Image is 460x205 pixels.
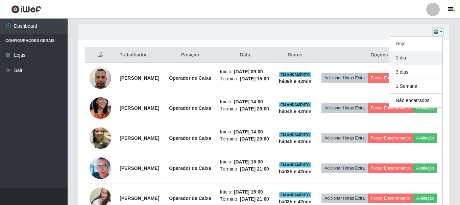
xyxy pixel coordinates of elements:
[279,109,312,114] strong: há 04 h e 42 min
[11,5,41,14] img: CoreUI Logo
[169,165,211,171] strong: Operador de Caixa
[234,99,263,104] time: [DATE] 14:00
[90,124,111,152] img: 1745102593554.jpeg
[368,163,413,173] button: Forçar Encerramento
[120,135,159,141] strong: [PERSON_NAME]
[321,103,368,113] button: Adicionar Horas Extra
[120,196,159,201] strong: [PERSON_NAME]
[90,155,111,182] img: 1650895174401.jpeg
[120,165,159,171] strong: [PERSON_NAME]
[169,75,211,81] strong: Operador de Caixa
[321,194,368,203] button: Adicionar Horas Extra
[90,63,111,92] img: 1701473418754.jpeg
[240,136,269,142] time: [DATE] 20:00
[220,105,270,112] li: Término:
[279,72,311,77] span: EM ANDAMENTO
[90,89,111,127] img: 1704159862807.jpeg
[240,196,269,202] time: [DATE] 21:00
[240,166,269,172] time: [DATE] 21:00
[279,192,311,198] span: EM ANDAMENTO
[169,135,211,141] strong: Operador de Caixa
[216,47,274,63] th: Data
[316,47,443,63] th: Opções
[279,169,312,174] strong: há 03 h e 42 min
[120,75,159,81] strong: [PERSON_NAME]
[413,133,437,143] button: Avaliação
[220,128,270,135] li: Início:
[368,133,413,143] button: Forçar Encerramento
[389,37,442,51] button: Hoje
[279,199,312,204] strong: há 03 h e 42 min
[413,103,437,113] button: Avaliação
[220,196,270,203] li: Término:
[279,132,311,137] span: EM ANDAMENTO
[220,98,270,105] li: Início:
[220,68,270,75] li: Início:
[389,79,442,94] button: 1 Semana
[234,69,263,74] time: [DATE] 09:00
[389,65,442,79] button: 3 dias
[220,165,270,173] li: Término:
[279,102,311,107] span: EM ANDAMENTO
[321,133,368,143] button: Adicionar Horas Extra
[234,189,263,195] time: [DATE] 15:00
[169,196,211,201] strong: Operador de Caixa
[368,103,413,113] button: Forçar Encerramento
[368,194,413,203] button: Forçar Encerramento
[240,76,269,81] time: [DATE] 15:00
[116,47,165,63] th: Trabalhador
[169,105,211,111] strong: Operador de Caixa
[413,194,437,203] button: Avaliação
[389,51,442,65] button: 1 dia
[220,75,270,82] li: Término:
[274,47,316,63] th: Status
[220,158,270,165] li: Início:
[279,162,311,168] span: EM ANDAMENTO
[240,106,269,111] time: [DATE] 20:00
[368,73,413,83] button: Forçar Encerramento
[234,129,263,134] time: [DATE] 14:00
[279,79,312,84] strong: há 09 h e 42 min
[389,94,442,107] button: Não encerrados
[321,73,368,83] button: Adicionar Horas Extra
[234,159,263,164] time: [DATE] 15:00
[120,105,159,111] strong: [PERSON_NAME]
[220,135,270,143] li: Término:
[279,139,312,144] strong: há 04 h e 42 min
[321,163,368,173] button: Adicionar Horas Extra
[220,188,270,196] li: Início:
[165,47,216,63] th: Posição
[413,163,437,173] button: Avaliação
